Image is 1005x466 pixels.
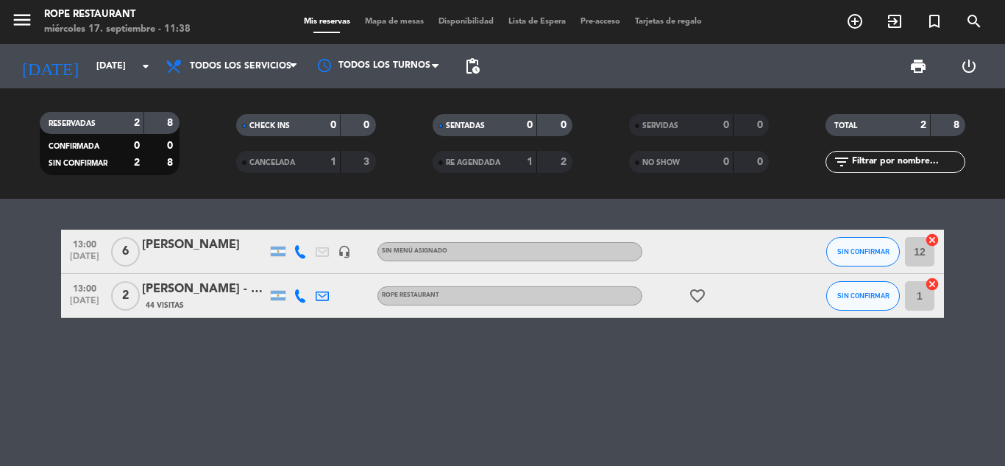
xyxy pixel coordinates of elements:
i: filter_list [833,153,850,171]
span: Mapa de mesas [358,18,431,26]
strong: 0 [757,120,766,130]
strong: 0 [723,157,729,167]
span: ROPE RESTAURANT [382,292,439,298]
strong: 8 [167,118,176,128]
strong: 2 [561,157,569,167]
strong: 8 [953,120,962,130]
strong: 2 [134,158,140,168]
input: Filtrar por nombre... [850,154,965,170]
i: menu [11,9,33,31]
span: NO SHOW [642,159,680,166]
div: [PERSON_NAME] [142,236,267,255]
i: cancel [925,277,940,292]
span: 13:00 [66,279,103,296]
span: pending_actions [464,57,481,75]
div: Rope restaurant [44,7,191,22]
strong: 0 [723,120,729,130]
strong: 3 [363,157,372,167]
strong: 0 [134,141,140,151]
span: Todos los servicios [190,61,291,71]
strong: 0 [363,120,372,130]
i: search [965,13,983,30]
div: miércoles 17. septiembre - 11:38 [44,22,191,37]
button: menu [11,9,33,36]
strong: 0 [167,141,176,151]
span: CHECK INS [249,122,290,130]
strong: 0 [330,120,336,130]
i: headset_mic [338,245,351,258]
button: SIN CONFIRMAR [826,281,900,311]
strong: 1 [527,157,533,167]
strong: 8 [167,158,176,168]
span: 44 Visitas [146,300,184,311]
div: LOG OUT [943,44,994,88]
span: SIN CONFIRMAR [837,292,889,300]
span: RE AGENDADA [446,159,500,166]
span: 13:00 [66,235,103,252]
span: Lista de Espera [501,18,573,26]
span: Pre-acceso [573,18,628,26]
span: SIN CONFIRMAR [49,160,107,167]
span: Tarjetas de regalo [628,18,709,26]
i: add_circle_outline [846,13,864,30]
button: SIN CONFIRMAR [826,237,900,266]
strong: 0 [757,157,766,167]
i: [DATE] [11,50,89,82]
span: 6 [111,237,140,266]
i: turned_in_not [926,13,943,30]
span: Disponibilidad [431,18,501,26]
span: CANCELADA [249,159,295,166]
strong: 2 [920,120,926,130]
strong: 0 [561,120,569,130]
i: power_settings_new [960,57,978,75]
span: SIN CONFIRMAR [837,247,889,255]
span: print [909,57,927,75]
strong: 0 [527,120,533,130]
span: SERVIDAS [642,122,678,130]
span: [DATE] [66,296,103,313]
span: 2 [111,281,140,311]
span: [DATE] [66,252,103,269]
strong: 2 [134,118,140,128]
span: RESERVADAS [49,120,96,127]
div: [PERSON_NAME] - THE VINES [142,280,267,299]
span: SENTADAS [446,122,485,130]
i: cancel [925,233,940,247]
i: arrow_drop_down [137,57,155,75]
span: TOTAL [834,122,857,130]
span: Mis reservas [296,18,358,26]
span: CONFIRMADA [49,143,99,150]
i: favorite_border [689,287,706,305]
i: exit_to_app [886,13,903,30]
span: Sin menú asignado [382,248,447,254]
strong: 1 [330,157,336,167]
